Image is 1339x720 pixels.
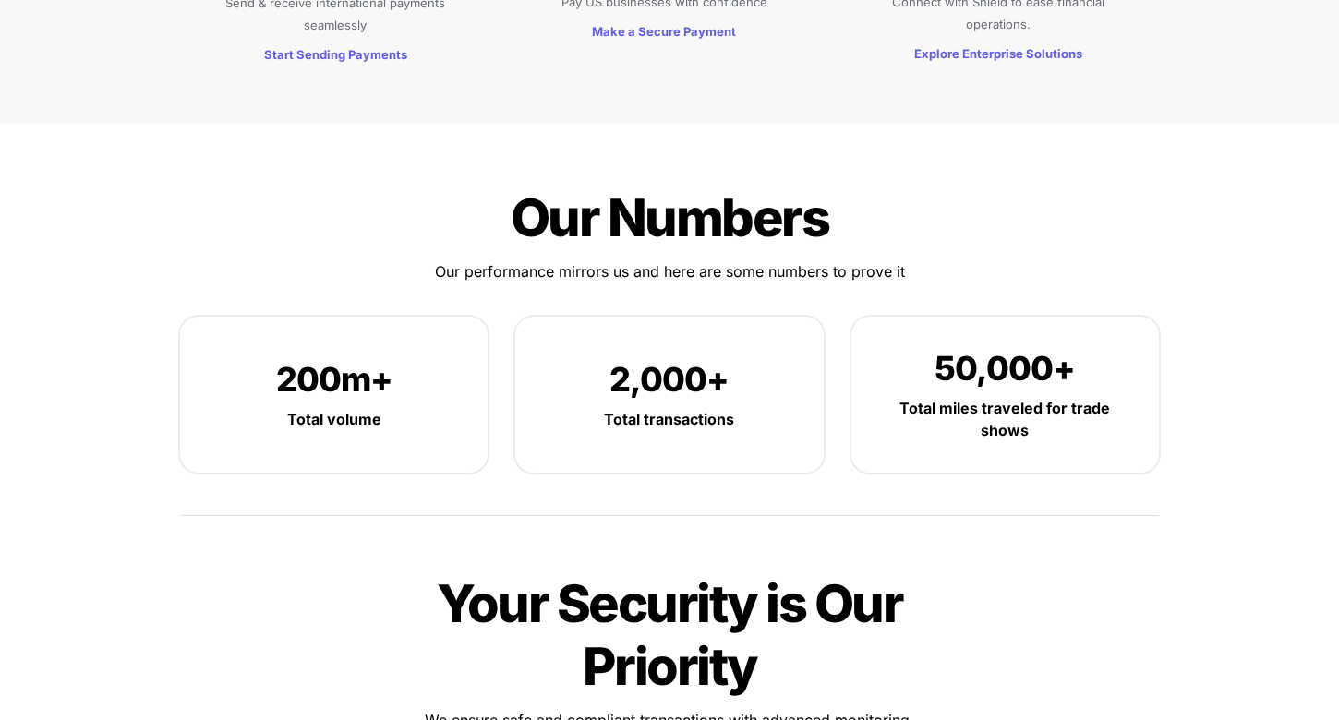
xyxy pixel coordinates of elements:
a: Start Sending Payments [264,44,407,63]
strong: Explore Enterprise Solutions [914,46,1082,61]
strong: Total transactions [604,410,734,428]
a: Make a Secure Payment [592,21,736,40]
strong: Total volume [287,410,381,428]
span: 50,000+ [935,348,1075,389]
a: Explore Enterprise Solutions [914,43,1082,62]
span: 200m+ [276,359,392,400]
strong: Make a Secure Payment [592,24,736,39]
strong: Total miles traveled for trade shows [899,399,1114,439]
span: Our performance mirrors us and here are some numbers to prove it [435,262,905,281]
span: Our Numbers [511,186,829,249]
span: Your Security is Our Priority [437,572,911,698]
span: 2,000+ [609,359,729,400]
strong: Start Sending Payments [264,47,407,62]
